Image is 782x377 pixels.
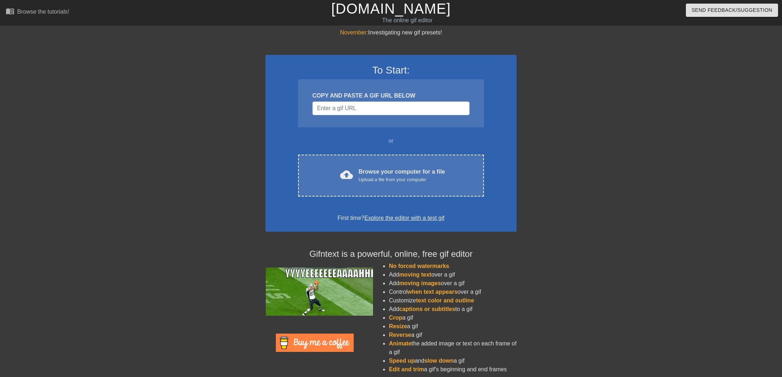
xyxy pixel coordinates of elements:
[389,323,407,329] span: Resize
[265,28,517,37] div: Investigating new gif presets!
[389,332,411,338] span: Reverse
[389,340,411,347] span: Animate
[284,137,498,145] div: or
[389,357,517,365] li: and a gif
[408,289,458,295] span: when text appears
[264,16,551,25] div: The online gif editor
[692,6,772,15] span: Send Feedback/Suggestion
[265,249,517,259] h4: Gifntext is a powerful, online, free gif editor
[312,91,470,100] div: COPY AND PASTE A GIF URL BELOW
[276,334,354,352] img: Buy Me A Coffee
[389,365,517,374] li: a gif's beginning and end frames
[340,29,368,36] span: November:
[424,358,454,364] span: slow down
[359,176,445,183] div: Upload a file from your computer
[389,305,517,314] li: Add to a gif
[389,331,517,339] li: a gif
[399,280,441,286] span: moving images
[389,270,517,279] li: Add over a gif
[399,306,455,312] span: captions or subtitles
[389,322,517,331] li: a gif
[389,315,402,321] span: Crop
[389,288,517,296] li: Control over a gif
[312,102,470,115] input: Username
[17,9,69,15] div: Browse the tutorials!
[389,296,517,305] li: Customize
[399,272,432,278] span: moving text
[359,168,445,183] div: Browse your computer for a file
[389,358,415,364] span: Speed up
[389,339,517,357] li: the added image or text on each frame of a gif
[340,168,353,181] span: cloud_upload
[686,4,778,17] button: Send Feedback/Suggestion
[6,7,69,18] a: Browse the tutorials!
[364,215,444,221] a: Explore the editor with a test gif
[275,64,507,76] h3: To Start:
[416,297,474,303] span: text color and outline
[275,214,507,222] div: First time?
[389,314,517,322] li: a gif
[389,366,424,372] span: Edit and trim
[331,1,451,17] a: [DOMAIN_NAME]
[6,7,14,15] span: menu_book
[389,263,449,269] span: No forced watermarks
[265,268,373,316] img: football_small.gif
[389,279,517,288] li: Add over a gif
